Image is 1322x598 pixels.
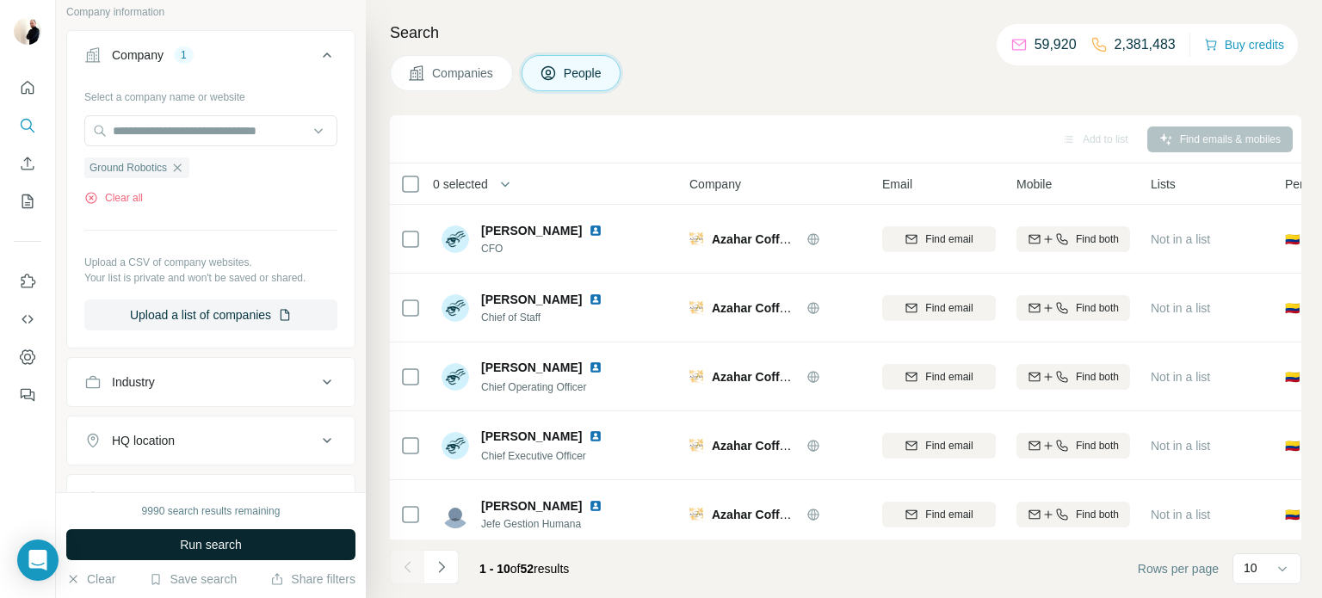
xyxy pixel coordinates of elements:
[481,291,582,308] span: [PERSON_NAME]
[14,186,41,217] button: My lists
[390,21,1301,45] h4: Search
[882,176,912,193] span: Email
[479,562,569,576] span: results
[1151,176,1176,193] span: Lists
[84,255,337,270] p: Upload a CSV of company websites.
[1016,364,1130,390] button: Find both
[112,432,175,449] div: HQ location
[481,381,587,393] span: Chief Operating Officer
[84,270,337,286] p: Your list is private and won't be saved or shared.
[112,490,214,508] div: Annual revenue ($)
[712,439,851,453] span: Azahar Coffee Company
[424,550,459,584] button: Navigate to next page
[14,17,41,45] img: Avatar
[90,160,167,176] span: Ground Robotics
[1076,507,1119,522] span: Find both
[1016,502,1130,527] button: Find both
[1285,506,1300,523] span: 🇨🇴
[142,503,281,519] div: 9990 search results remaining
[481,516,623,532] span: Jefe Gestion Humana
[1244,559,1257,576] p: 10
[1151,232,1210,246] span: Not in a list
[1204,33,1284,57] button: Buy credits
[180,536,242,553] span: Run search
[882,433,996,459] button: Find email
[14,72,41,103] button: Quick start
[925,438,973,453] span: Find email
[689,301,703,315] img: Logo of Azahar Coffee Company
[66,570,115,588] button: Clear
[84,299,337,330] button: Upload a list of companies
[66,529,355,560] button: Run search
[84,83,337,105] div: Select a company name or website
[14,304,41,335] button: Use Surfe API
[589,224,602,237] img: LinkedIn logo
[1076,231,1119,247] span: Find both
[270,570,355,588] button: Share filters
[1035,34,1077,55] p: 59,920
[84,190,143,206] button: Clear all
[689,176,741,193] span: Company
[14,110,41,141] button: Search
[481,241,623,256] span: CFO
[712,508,851,521] span: Azahar Coffee Company
[510,562,521,576] span: of
[589,429,602,443] img: LinkedIn logo
[67,420,355,461] button: HQ location
[689,508,703,521] img: Logo of Azahar Coffee Company
[442,432,469,459] img: Avatar
[67,361,355,403] button: Industry
[925,300,973,316] span: Find email
[1151,508,1210,521] span: Not in a list
[925,507,973,522] span: Find email
[689,232,703,246] img: Logo of Azahar Coffee Company
[1151,370,1210,384] span: Not in a list
[882,226,996,252] button: Find email
[67,478,355,520] button: Annual revenue ($)
[1285,299,1300,317] span: 🇨🇴
[14,266,41,297] button: Use Surfe on LinkedIn
[1115,34,1176,55] p: 2,381,483
[882,502,996,527] button: Find email
[1076,438,1119,453] span: Find both
[481,497,582,515] span: [PERSON_NAME]
[564,65,603,82] span: People
[712,301,851,315] span: Azahar Coffee Company
[1016,226,1130,252] button: Find both
[882,364,996,390] button: Find email
[14,379,41,410] button: Feedback
[689,370,703,384] img: Logo of Azahar Coffee Company
[1285,231,1300,248] span: 🇨🇴
[442,294,469,322] img: Avatar
[174,47,194,63] div: 1
[589,361,602,374] img: LinkedIn logo
[17,539,59,581] div: Open Intercom Messenger
[1076,369,1119,385] span: Find both
[433,176,488,193] span: 0 selected
[589,499,602,513] img: LinkedIn logo
[442,363,469,391] img: Avatar
[112,373,155,391] div: Industry
[589,293,602,306] img: LinkedIn logo
[1076,300,1119,316] span: Find both
[925,369,973,385] span: Find email
[1138,560,1219,577] span: Rows per page
[66,4,355,20] p: Company information
[882,295,996,321] button: Find email
[712,370,851,384] span: Azahar Coffee Company
[67,34,355,83] button: Company1
[481,310,623,325] span: Chief of Staff
[112,46,164,64] div: Company
[521,562,534,576] span: 52
[479,562,510,576] span: 1 - 10
[481,222,582,239] span: [PERSON_NAME]
[1151,439,1210,453] span: Not in a list
[14,342,41,373] button: Dashboard
[689,439,703,453] img: Logo of Azahar Coffee Company
[442,501,469,528] img: Avatar
[1285,437,1300,454] span: 🇨🇴
[712,232,851,246] span: Azahar Coffee Company
[149,570,237,588] button: Save search
[1016,433,1130,459] button: Find both
[1016,176,1052,193] span: Mobile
